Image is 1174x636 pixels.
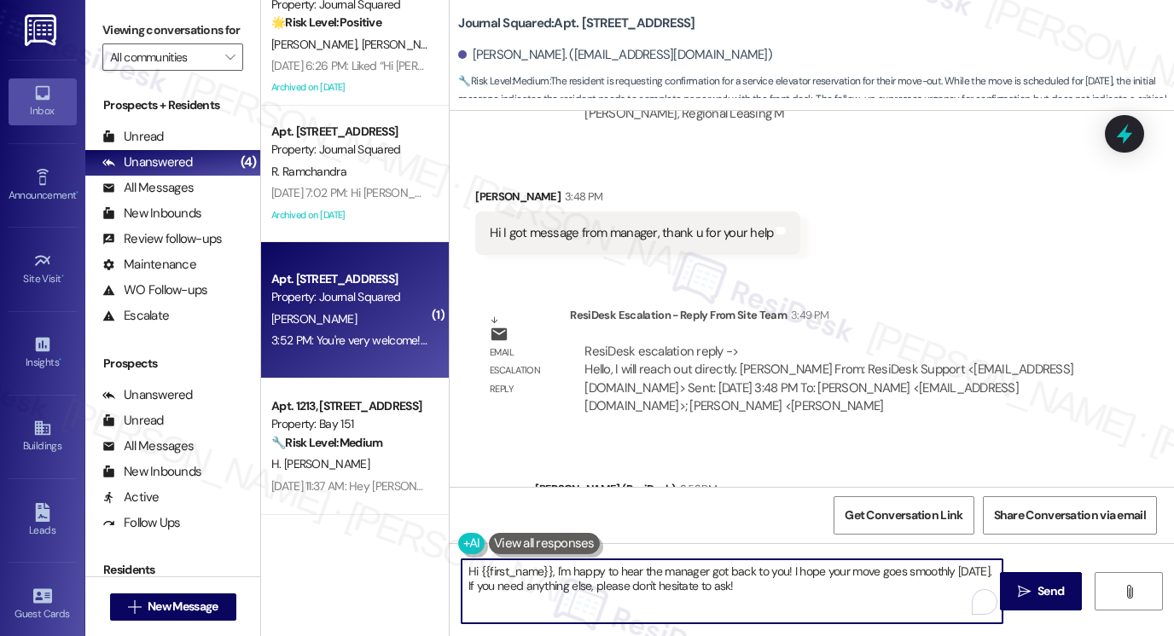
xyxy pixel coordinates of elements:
[458,74,549,88] strong: 🔧 Risk Level: Medium
[1000,572,1083,610] button: Send
[271,435,382,450] strong: 🔧 Risk Level: Medium
[1123,585,1136,598] i: 
[271,456,369,471] span: H. [PERSON_NAME]
[25,14,60,46] img: ResiDesk Logo
[9,498,77,544] a: Leads
[85,96,260,114] div: Prospects + Residents
[85,561,260,579] div: Residents
[271,58,679,73] div: [DATE] 6:26 PM: Liked “Hi [PERSON_NAME] and [PERSON_NAME]! Starting [DATE]…”
[102,281,207,299] div: WO Follow-ups
[271,270,429,288] div: Apt. [STREET_ADDRESS]
[271,311,357,327] span: [PERSON_NAME]
[61,270,64,282] span: •
[85,355,260,373] div: Prospects
[102,230,222,248] div: Review follow-ups
[458,72,1174,127] span: : The resident is requesting confirmation for a service elevator reservation for their move-out. ...
[102,489,160,506] div: Active
[270,77,431,98] div: Archived on [DATE]
[225,50,235,64] i: 
[271,14,381,30] strong: 🌟 Risk Level: Positive
[570,306,1101,330] div: ResiDesk Escalation - Reply From Site Team
[271,415,429,433] div: Property: Bay 151
[270,205,431,226] div: Archived on [DATE]
[676,480,717,498] div: 3:52 PM
[9,246,77,292] a: Site Visit •
[102,437,194,455] div: All Messages
[475,188,800,211] div: [PERSON_NAME]
[76,187,78,199] span: •
[148,598,218,616] span: New Message
[834,496,973,535] button: Get Conversation Link
[128,600,141,614] i: 
[845,506,962,524] span: Get Conversation Link
[110,43,216,71] input: All communities
[102,205,201,223] div: New Inbounds
[102,128,164,146] div: Unread
[102,412,164,430] div: Unread
[236,149,261,176] div: (4)
[102,179,194,197] div: All Messages
[271,164,346,179] span: R. Ramchandra
[271,478,1024,494] div: [DATE] 11:37 AM: Hey [PERSON_NAME], we appreciate your text! We'll be back at 11AM to help you ou...
[271,141,429,159] div: Property: Journal Squared
[102,307,169,325] div: Escalate
[110,593,236,621] button: New Message
[490,224,773,242] div: Hi I got message from manager, thank u for your help
[1037,582,1064,600] span: Send
[271,123,429,141] div: Apt. [STREET_ADDRESS]
[458,46,772,64] div: [PERSON_NAME]. ([EMAIL_ADDRESS][DOMAIN_NAME])
[490,344,556,398] div: Email escalation reply
[1018,585,1031,598] i: 
[9,413,77,460] a: Buildings
[102,256,196,274] div: Maintenance
[102,514,181,532] div: Follow Ups
[102,463,201,481] div: New Inbounds
[462,559,1003,623] textarea: To enrich screen reader interactions, please activate Accessibility in Grammarly extension settings
[102,386,193,404] div: Unanswered
[787,306,828,324] div: 3:49 PM
[458,14,695,32] b: Journal Squared: Apt. [STREET_ADDRESS]
[271,37,362,52] span: [PERSON_NAME]
[9,78,77,124] a: Inbox
[561,188,602,205] div: 3:48 PM
[9,330,77,376] a: Insights •
[102,17,243,43] label: Viewing conversations for
[535,480,1161,504] div: [PERSON_NAME] (ResiDesk)
[9,581,77,627] a: Guest Cards
[994,506,1146,524] span: Share Conversation via email
[362,37,447,52] span: [PERSON_NAME]
[59,354,61,366] span: •
[271,397,429,415] div: Apt. 1213, [STREET_ADDRESS]
[983,496,1157,535] button: Share Conversation via email
[584,343,1073,414] div: ResiDesk escalation reply -> Hello, I will reach out directly. [PERSON_NAME] From: ResiDesk Suppo...
[102,153,193,171] div: Unanswered
[271,288,429,306] div: Property: Journal Squared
